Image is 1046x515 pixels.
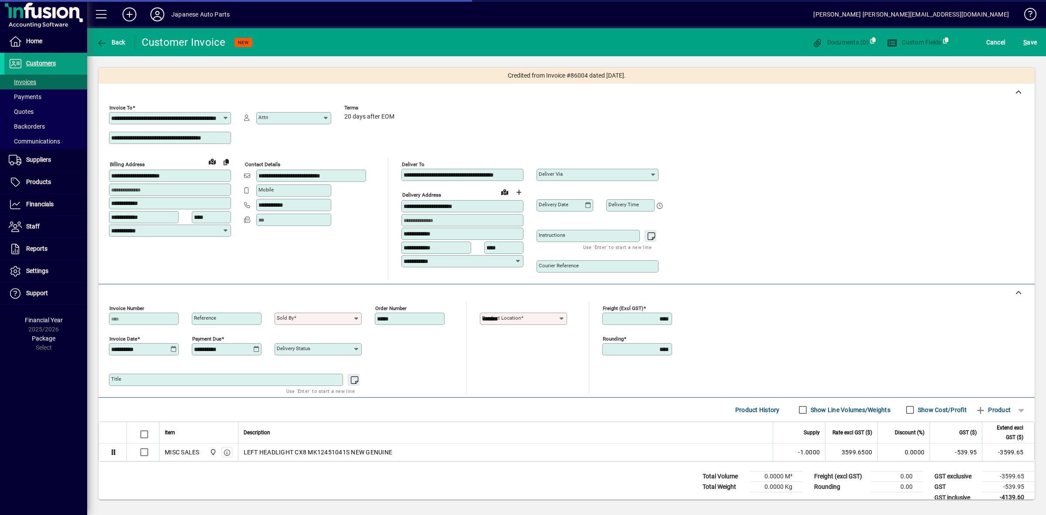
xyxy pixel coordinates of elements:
[25,317,63,324] span: Financial Year
[982,471,1035,482] td: -3599.65
[258,187,274,193] mat-label: Mobile
[539,201,568,208] mat-label: Delivery date
[539,232,565,238] mat-label: Instructions
[810,471,871,482] td: Freight (excl GST)
[887,39,942,46] span: Custom Fields
[812,39,869,46] span: Documents (0)
[26,223,40,230] span: Staff
[809,406,890,414] label: Show Line Volumes/Weights
[143,7,171,22] button: Profile
[4,134,87,149] a: Communications
[877,443,930,461] td: 0.0000
[26,178,51,185] span: Products
[344,105,397,111] span: Terms
[4,216,87,238] a: Staff
[4,171,87,193] a: Products
[192,336,221,342] mat-label: Payment due
[810,482,871,492] td: Rounding
[930,492,982,503] td: GST inclusive
[258,114,268,120] mat-label: Attn
[9,138,60,145] span: Communications
[751,482,803,492] td: 0.0000 Kg
[603,305,643,311] mat-label: Freight (excl GST)
[804,428,820,437] span: Supply
[916,406,967,414] label: Show Cost/Profit
[9,78,36,85] span: Invoices
[109,305,144,311] mat-label: Invoice number
[885,34,944,50] button: Custom Fields
[982,482,1035,492] td: -539.95
[9,108,34,115] span: Quotes
[4,194,87,215] a: Financials
[698,471,751,482] td: Total Volume
[603,336,624,342] mat-label: Rounding
[207,447,217,457] span: Central
[1018,2,1035,30] a: Knowledge Base
[498,185,512,199] a: View on map
[165,448,200,457] div: MISC SALES
[4,119,87,134] a: Backorders
[115,7,143,22] button: Add
[583,242,652,252] mat-hint: Use 'Enter' to start a new line
[1021,34,1039,50] button: Save
[4,260,87,282] a: Settings
[402,161,425,167] mat-label: Deliver To
[26,245,48,252] span: Reports
[482,315,521,321] mat-label: Product location
[26,290,48,297] span: Support
[4,238,87,260] a: Reports
[238,40,249,45] span: NEW
[109,105,132,111] mat-label: Invoice To
[32,335,55,342] span: Package
[4,104,87,119] a: Quotes
[26,38,42,44] span: Home
[871,471,923,482] td: 0.00
[277,345,310,351] mat-label: Delivery status
[959,428,977,437] span: GST ($)
[94,34,128,50] button: Back
[984,34,1008,50] button: Cancel
[508,71,626,80] span: Credited from Invoice #86004 dated [DATE].
[971,402,1015,418] button: Product
[1023,39,1027,46] span: S
[539,171,563,177] mat-label: Deliver via
[4,31,87,52] a: Home
[4,89,87,104] a: Payments
[244,428,270,437] span: Description
[375,305,407,311] mat-label: Order number
[539,263,579,269] mat-label: Courier Reference
[832,428,872,437] span: Rate excl GST ($)
[982,443,1034,461] td: -3599.65
[9,123,45,130] span: Backorders
[798,448,820,457] span: -1.0000
[277,315,294,321] mat-label: Sold by
[975,403,1011,417] span: Product
[194,315,216,321] mat-label: Reference
[171,7,230,21] div: Japanese Auto Parts
[751,471,803,482] td: 0.0000 M³
[1023,35,1037,49] span: ave
[982,492,1035,503] td: -4139.60
[109,336,137,342] mat-label: Invoice date
[813,7,1009,21] div: [PERSON_NAME] [PERSON_NAME][EMAIL_ADDRESS][DOMAIN_NAME]
[871,482,923,492] td: 0.00
[26,201,54,208] span: Financials
[205,154,219,168] a: View on map
[286,386,355,396] mat-hint: Use 'Enter' to start a new line
[96,39,126,46] span: Back
[930,471,982,482] td: GST exclusive
[930,482,982,492] td: GST
[735,403,780,417] span: Product History
[698,482,751,492] td: Total Weight
[26,156,51,163] span: Suppliers
[4,149,87,171] a: Suppliers
[831,448,872,457] div: 3599.6500
[9,93,41,100] span: Payments
[895,428,924,437] span: Discount (%)
[26,60,56,67] span: Customers
[986,35,1005,49] span: Cancel
[732,402,783,418] button: Product History
[87,34,135,50] app-page-header-button: Back
[930,443,982,461] td: -539.95
[608,201,639,208] mat-label: Delivery time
